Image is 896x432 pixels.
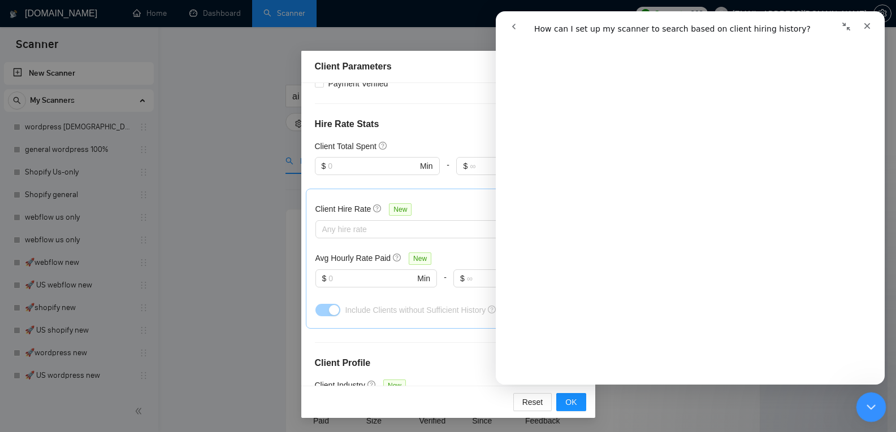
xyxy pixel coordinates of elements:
input: 0 [328,160,418,172]
input: ∞ [467,272,551,285]
div: - [440,157,457,189]
button: OK [556,393,586,411]
h4: Client Profile [315,356,582,370]
span: New [383,379,406,392]
h4: Hire Rate Stats [315,117,582,131]
span: New [389,203,412,216]
span: question-circle [488,306,496,313]
h5: Avg Hourly Rate Paid [315,252,391,264]
h5: Client Total Spent [315,140,376,152]
span: Include Clients without Sufficient History [345,306,486,315]
div: Client Parameters [315,60,582,73]
h5: Client Industry [315,379,365,391]
button: Reset [513,393,552,411]
input: ∞ [470,160,557,172]
span: New [409,252,431,265]
span: Payment Verified [324,77,393,90]
span: Min [420,160,433,172]
span: question-circle [373,204,382,213]
span: $ [460,272,465,285]
span: Min [417,272,430,285]
span: question-circle [379,141,388,150]
input: 0 [328,272,415,285]
div: - [437,269,453,301]
span: $ [322,160,326,172]
span: OK [565,396,577,408]
span: $ [322,272,327,285]
span: Reset [522,396,543,408]
iframe: Intercom live chat [856,392,886,422]
span: question-circle [393,253,402,262]
span: $ [463,160,468,172]
span: question-circle [367,380,376,389]
iframe: Intercom live chat [496,11,885,385]
h5: Client Hire Rate [315,203,371,215]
